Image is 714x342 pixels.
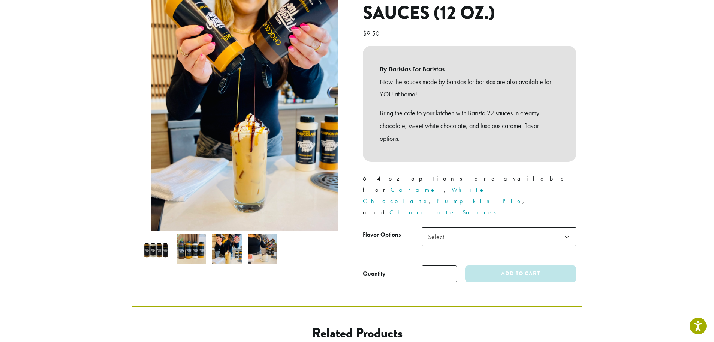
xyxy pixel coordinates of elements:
a: White Chocolate [363,186,485,205]
b: By Baristas For Baristas [380,63,560,75]
label: Flavor Options [363,229,422,240]
input: Product quantity [422,265,457,282]
span: $ [363,29,367,38]
span: Select [422,227,576,246]
img: B22 12 oz sauces line up [177,234,206,264]
p: 64 oz options are available for , , , and . [363,173,576,218]
bdi: 9.50 [363,29,381,38]
a: Chocolate Sauces [389,208,501,216]
img: Barista 22 12 oz Sauces - All Flavors [141,234,171,264]
a: Caramel [391,186,444,194]
img: Barista 22 Premium Sauces (12 oz.) - Image 3 [212,234,242,264]
div: Quantity [363,269,386,278]
p: Bring the cafe to your kitchen with Barista 22 sauces in creamy chocolate, sweet white chocolate,... [380,107,560,145]
p: Now the sauces made by baristas for baristas are also available for YOU at home! [380,75,560,101]
span: Select [425,229,452,244]
a: Pumpkin Pie [437,197,522,205]
h2: Related products [193,325,522,341]
button: Add to cart [465,265,576,282]
img: Barista 22 Premium Sauces (12 oz.) - Image 4 [248,234,277,264]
